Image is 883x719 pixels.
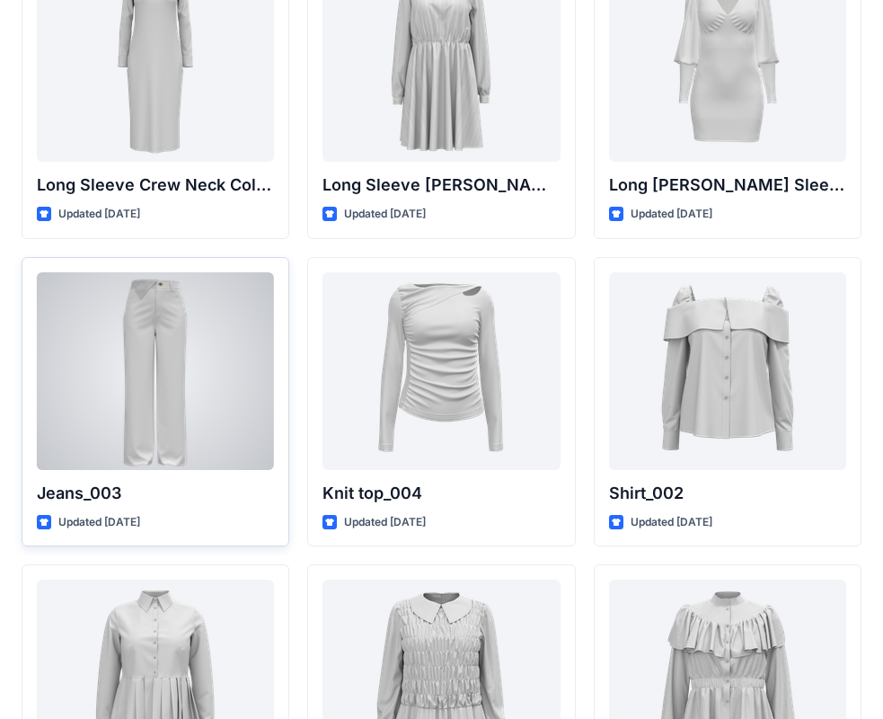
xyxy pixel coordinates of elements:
[609,481,846,506] p: Shirt_002
[37,481,274,506] p: Jeans_003
[322,481,560,506] p: Knit top_004
[322,173,560,198] p: Long Sleeve [PERSON_NAME] Collar Gathered Waist Dress
[344,205,426,224] p: Updated [DATE]
[322,272,560,470] a: Knit top_004
[344,513,426,532] p: Updated [DATE]
[58,205,140,224] p: Updated [DATE]
[631,205,712,224] p: Updated [DATE]
[609,173,846,198] p: Long [PERSON_NAME] Sleeve Ruched Mini Dress
[37,173,274,198] p: Long Sleeve Crew Neck Column Dress
[631,513,712,532] p: Updated [DATE]
[37,272,274,470] a: Jeans_003
[58,513,140,532] p: Updated [DATE]
[609,272,846,470] a: Shirt_002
